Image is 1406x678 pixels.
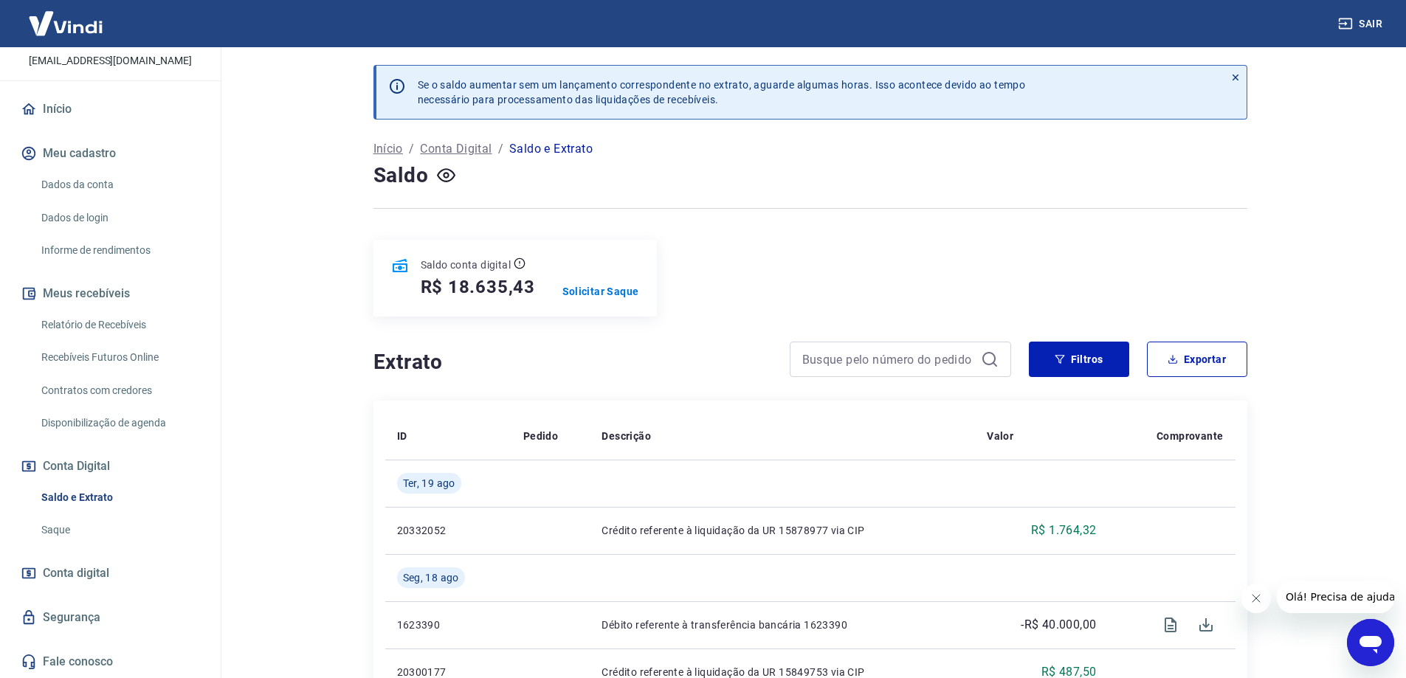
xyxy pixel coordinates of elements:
[397,429,407,443] p: ID
[602,523,963,538] p: Crédito referente à liquidação da UR 15878977 via CIP
[498,140,503,158] p: /
[51,32,169,47] p: [PERSON_NAME]
[987,429,1013,443] p: Valor
[35,170,203,200] a: Dados da conta
[9,10,124,22] span: Olá! Precisa de ajuda?
[1031,522,1096,539] p: R$ 1.764,32
[1147,342,1247,377] button: Exportar
[35,482,203,513] a: Saldo e Extrato
[29,53,192,69] p: [EMAIL_ADDRESS][DOMAIN_NAME]
[18,93,203,125] a: Início
[35,408,203,438] a: Disponibilização de agenda
[1157,429,1223,443] p: Comprovante
[403,570,459,585] span: Seg, 18 ago
[35,235,203,266] a: Informe de rendimentos
[602,618,963,632] p: Débito referente à transferência bancária 1623390
[523,429,558,443] p: Pedido
[18,557,203,589] a: Conta digital
[18,450,203,482] button: Conta Digital
[509,140,593,158] p: Saldo e Extrato
[18,601,203,634] a: Segurança
[18,137,203,170] button: Meu cadastro
[35,310,203,340] a: Relatório de Recebíveis
[373,161,429,190] h4: Saldo
[562,284,639,299] a: Solicitar Saque
[18,1,114,46] img: Vindi
[18,277,203,310] button: Meus recebíveis
[397,523,500,538] p: 20332052
[35,376,203,406] a: Contratos com credores
[1029,342,1129,377] button: Filtros
[1277,581,1394,613] iframe: Mensagem da empresa
[35,515,203,545] a: Saque
[418,77,1026,107] p: Se o saldo aumentar sem um lançamento correspondente no extrato, aguarde algumas horas. Isso acon...
[1188,607,1224,643] span: Download
[602,429,651,443] p: Descrição
[420,140,492,158] a: Conta Digital
[397,618,500,632] p: 1623390
[1241,584,1271,613] iframe: Fechar mensagem
[35,342,203,373] a: Recebíveis Futuros Online
[802,348,975,370] input: Busque pelo número do pedido
[373,140,403,158] a: Início
[1153,607,1188,643] span: Visualizar
[409,140,414,158] p: /
[43,563,109,584] span: Conta digital
[1347,619,1394,666] iframe: Botão para abrir a janela de mensagens
[373,347,772,377] h4: Extrato
[421,275,536,299] h5: R$ 18.635,43
[1335,10,1388,38] button: Sair
[1021,616,1096,634] p: -R$ 40.000,00
[403,476,455,491] span: Ter, 19 ago
[18,646,203,678] a: Fale conosco
[35,203,203,233] a: Dados de login
[421,257,511,272] p: Saldo conta digital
